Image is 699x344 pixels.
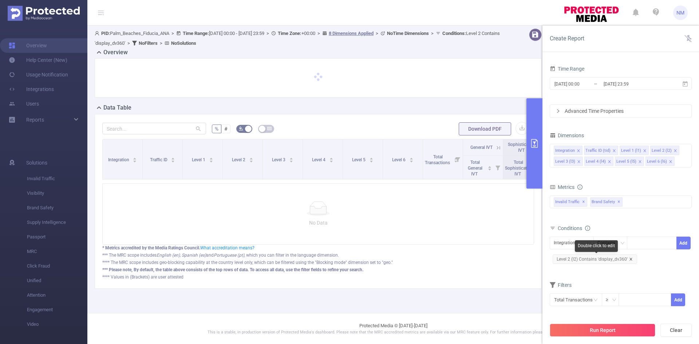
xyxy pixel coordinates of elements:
[647,157,667,166] div: Level 6 (l6)
[329,157,333,159] i: icon: caret-up
[108,157,130,162] span: Integration
[409,157,413,159] i: icon: caret-up
[169,31,176,36] span: >
[27,259,87,273] span: Click Fraud
[214,253,244,258] i: Portuguese (pt)
[369,159,373,162] i: icon: caret-down
[554,79,613,89] input: Start date
[374,31,380,36] span: >
[620,146,649,155] li: Level 1 (l1)
[369,157,373,159] i: icon: caret-up
[209,157,213,159] i: icon: caret-up
[586,157,606,166] div: Level 4 (l4)
[369,157,374,161] div: Sort
[582,198,585,206] span: ✕
[264,31,271,36] span: >
[27,171,87,186] span: Invalid Traffic
[621,146,641,155] div: Level 1 (l1)
[638,160,642,164] i: icon: close
[133,159,137,162] i: icon: caret-down
[575,240,618,252] div: Double click to edit
[577,149,580,153] i: icon: close
[8,6,80,21] img: Protected Media
[171,159,175,162] i: icon: caret-down
[9,82,54,96] a: Integrations
[493,156,503,179] i: Filter menu
[289,159,293,162] i: icon: caret-down
[585,146,611,155] div: Traffic ID (tid)
[26,155,47,170] span: Solutions
[615,157,644,166] li: Level 5 (l5)
[329,159,333,162] i: icon: caret-down
[577,185,582,190] i: icon: info-circle
[209,157,213,161] div: Sort
[553,254,637,264] span: Level 2 (l2) Contains 'display_dv360'
[555,157,575,166] div: Level 3 (l3)
[87,313,699,344] footer: Protected Media © [DATE]-[DATE]
[249,159,253,162] i: icon: caret-down
[577,160,581,164] i: icon: close
[103,48,128,57] h2: Overview
[590,197,623,207] span: Brand Safety
[106,329,681,336] p: This is a stable, in production version of Protected Media's dashboard. Please note that the MRC ...
[487,165,492,169] div: Sort
[508,142,534,153] span: Sophisticated IVT
[26,117,44,123] span: Reports
[470,145,493,150] span: General IVT
[183,31,209,36] b: Time Range:
[108,219,528,227] p: No Data
[608,160,611,164] i: icon: close
[102,259,534,266] div: **** The MRC scope includes geo-blocking capability at the country level only, which can be filte...
[488,165,492,167] i: icon: caret-up
[125,40,132,46] span: >
[584,146,618,155] li: Traffic ID (tid)
[409,159,413,162] i: icon: caret-down
[671,293,685,306] button: Add
[550,66,584,72] span: Time Range
[157,253,206,258] i: English (en), Spanish (es)
[620,241,625,246] i: icon: down
[9,67,68,82] a: Usage Notification
[209,159,213,162] i: icon: caret-down
[629,257,633,261] i: icon: close
[550,282,572,288] span: Filters
[392,157,407,162] span: Level 6
[102,274,534,280] div: **** Values in (Brackets) are user attested
[550,324,655,337] button: Run Report
[554,157,583,166] li: Level 3 (l3)
[239,126,243,131] i: icon: bg-colors
[215,126,218,132] span: %
[555,146,575,155] div: Integration
[652,146,672,155] div: Level 2 (l2)
[584,157,613,166] li: Level 4 (l4)
[101,31,110,36] b: PID:
[312,157,327,162] span: Level 4
[453,139,463,179] i: Filter menu
[27,303,87,317] span: Engagement
[192,157,206,162] span: Level 1
[603,79,662,89] input: End date
[102,266,534,273] div: *** Please note, By default, the table above consists of the top rows of data. To access all data...
[171,40,196,46] b: No Solutions
[329,157,333,161] div: Sort
[171,157,175,161] div: Sort
[27,288,87,303] span: Attention
[674,149,677,153] i: icon: close
[249,157,253,159] i: icon: caret-up
[27,186,87,201] span: Visibility
[267,126,272,131] i: icon: table
[459,122,511,135] button: Download PDF
[442,31,466,36] b: Conditions :
[289,157,293,159] i: icon: caret-up
[272,157,287,162] span: Level 3
[139,40,158,46] b: No Filters
[556,109,560,113] i: icon: right
[200,245,254,250] a: What accreditation means?
[645,157,675,166] li: Level 6 (l6)
[278,31,301,36] b: Time Zone:
[9,96,39,111] a: Users
[429,31,436,36] span: >
[650,146,679,155] li: Level 2 (l2)
[550,184,574,190] span: Metrics
[606,294,613,306] div: ≥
